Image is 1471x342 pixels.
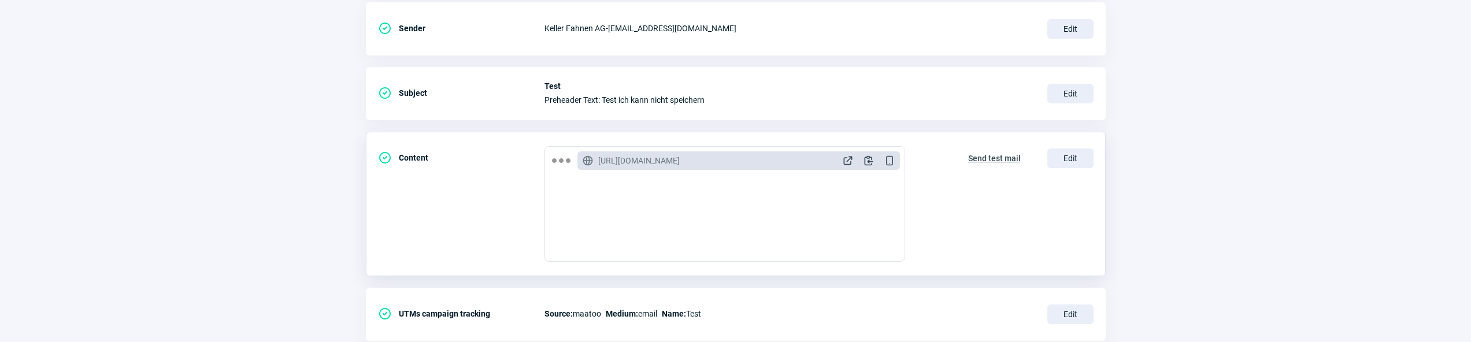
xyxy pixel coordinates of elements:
[544,81,1033,91] span: Test
[1047,84,1094,103] span: Edit
[544,95,1033,105] span: Preheader Text: Test ich kann nicht speichern
[1047,19,1094,39] span: Edit
[378,81,544,105] div: Subject
[968,149,1021,168] span: Send test mail
[662,309,686,318] span: Name:
[1047,148,1094,168] span: Edit
[378,302,544,325] div: UTMs campaign tracking
[662,307,701,321] span: Test
[606,307,657,321] span: email
[544,17,1033,40] div: Keller Fahnen AG - [EMAIL_ADDRESS][DOMAIN_NAME]
[378,146,544,169] div: Content
[378,17,544,40] div: Sender
[956,146,1033,168] button: Send test mail
[1047,304,1094,324] span: Edit
[606,309,638,318] span: Medium:
[544,309,573,318] span: Source:
[544,307,601,321] span: maatoo
[598,155,680,166] span: [URL][DOMAIN_NAME]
